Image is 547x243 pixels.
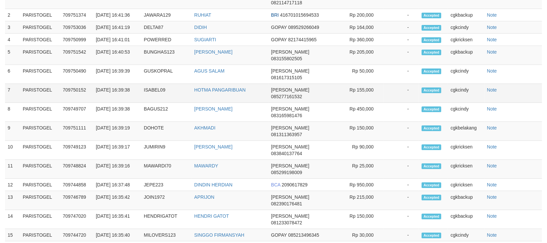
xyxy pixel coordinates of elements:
span: 82174415965 [288,37,317,42]
td: - [384,210,419,229]
td: PARISTOGEL [20,84,60,103]
td: [DATE] 16:41:19 [93,21,141,34]
td: cgkricksen [448,160,484,179]
td: PARISTOGEL [20,160,60,179]
td: Rp 90,000 [342,141,384,160]
td: 709750152 [60,84,93,103]
span: Accepted [422,233,442,238]
td: ISABEL09 [141,84,192,103]
td: [DATE] 16:35:40 [93,229,141,241]
a: MAWARDY [194,163,218,168]
td: 11 [5,160,20,179]
td: 709749707 [60,103,93,122]
td: [DATE] 16:39:17 [93,141,141,160]
td: Rp 205,000 [342,46,384,65]
td: - [384,34,419,46]
td: 10 [5,141,20,160]
td: BUNGHAS123 [141,46,192,65]
a: Note [487,194,497,200]
td: [DATE] 16:40:53 [93,46,141,65]
span: [PERSON_NAME] [271,68,309,74]
td: - [384,229,419,241]
td: PARISTOGEL [20,9,60,21]
a: SUGIARTI [194,37,216,42]
span: [PERSON_NAME] [271,49,309,55]
span: Accepted [422,163,442,169]
span: Accepted [422,25,442,31]
td: JUMIRIN9 [141,141,192,160]
span: GOPAY [271,37,287,42]
a: Note [487,213,497,219]
span: 083165981476 [271,113,302,118]
span: 082390176481 [271,201,302,206]
a: Note [487,49,497,55]
td: - [384,179,419,191]
td: cgkcindy [448,84,484,103]
span: [PERSON_NAME] [271,194,309,200]
td: [DATE] 16:39:38 [93,84,141,103]
span: 089529266049 [288,25,319,30]
td: PARISTOGEL [20,141,60,160]
a: DIDIH [194,25,207,30]
span: GOPAY [271,232,287,238]
a: Note [487,182,497,187]
a: [PERSON_NAME] [194,49,232,55]
td: 709746789 [60,191,93,210]
td: - [384,84,419,103]
td: cgkcindy [448,103,484,122]
td: PARISTOGEL [20,65,60,84]
a: Note [487,68,497,74]
td: PARISTOGEL [20,46,60,65]
span: 416701015694533 [280,12,319,18]
span: Accepted [422,50,442,55]
td: 15 [5,229,20,241]
span: 081617315105 [271,75,302,80]
a: Note [487,12,497,18]
td: 13 [5,191,20,210]
td: PARISTOGEL [20,210,60,229]
td: Rp 150,000 [342,210,384,229]
a: Note [487,125,497,130]
td: 4 [5,34,20,46]
td: JAWARA129 [141,9,192,21]
td: PARISTOGEL [20,21,60,34]
span: Accepted [422,144,442,150]
td: cgkbackup [448,46,484,65]
td: [DATE] 16:35:41 [93,210,141,229]
span: [PERSON_NAME] [271,125,309,130]
span: GOPAY [271,25,287,30]
td: 2 [5,9,20,21]
td: DELTA87 [141,21,192,34]
td: cgkricksen [448,34,484,46]
td: 709749123 [60,141,93,160]
span: [PERSON_NAME] [271,144,309,149]
td: PARISTOGEL [20,122,60,141]
a: RUHIAT [194,12,211,18]
td: cgkbackup [448,191,484,210]
td: 709750999 [60,34,93,46]
td: HENDRIGATOT [141,210,192,229]
span: 085213496345 [288,232,319,238]
a: Note [487,87,497,93]
td: 709744858 [60,179,93,191]
td: PARISTOGEL [20,34,60,46]
a: HOTMA PANGARIBUAN [194,87,246,93]
a: Note [487,232,497,238]
a: [PERSON_NAME] [194,106,232,112]
span: Accepted [422,37,442,43]
td: 709751542 [60,46,93,65]
td: cgkricksen [448,179,484,191]
a: AGUS SALAM [194,68,224,74]
td: cgkcindy [448,229,484,241]
td: 9 [5,122,20,141]
td: cgkbelakang [448,122,484,141]
td: 6 [5,65,20,84]
span: 085299198009 [271,170,302,175]
td: 709744720 [60,229,93,241]
td: PARISTOGEL [20,103,60,122]
td: PARISTOGEL [20,179,60,191]
td: JEPE223 [141,179,192,191]
td: - [384,9,419,21]
a: APRIJON [194,194,214,200]
td: - [384,160,419,179]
